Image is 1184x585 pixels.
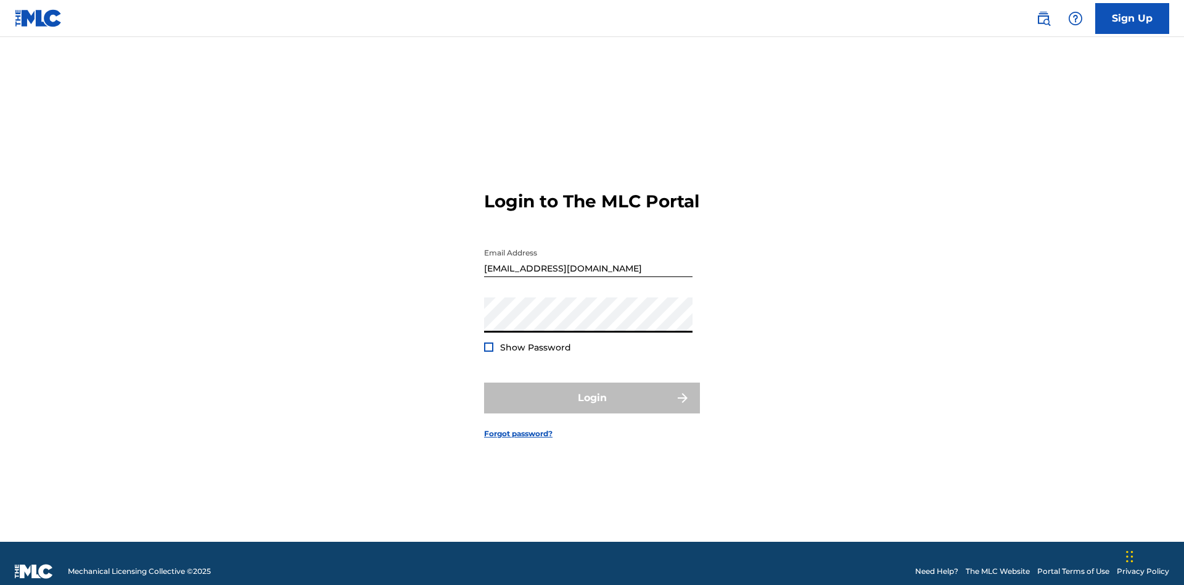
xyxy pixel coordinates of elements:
[1068,11,1083,26] img: help
[15,9,62,27] img: MLC Logo
[15,564,53,579] img: logo
[1117,566,1169,577] a: Privacy Policy
[966,566,1030,577] a: The MLC Website
[1126,538,1133,575] div: Drag
[500,342,571,353] span: Show Password
[484,191,699,212] h3: Login to The MLC Portal
[1063,6,1088,31] div: Help
[1036,11,1051,26] img: search
[1122,526,1184,585] iframe: Chat Widget
[1031,6,1056,31] a: Public Search
[1095,3,1169,34] a: Sign Up
[68,566,211,577] span: Mechanical Licensing Collective © 2025
[1037,566,1109,577] a: Portal Terms of Use
[484,428,553,439] a: Forgot password?
[915,566,958,577] a: Need Help?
